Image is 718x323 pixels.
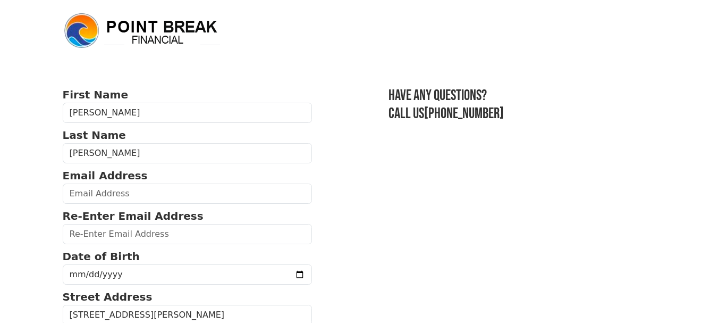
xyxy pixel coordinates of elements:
h3: Call us [388,105,655,123]
img: logo.png [63,12,222,50]
strong: Date of Birth [63,250,140,263]
input: Re-Enter Email Address [63,224,312,244]
h3: Have any questions? [388,87,655,105]
strong: Street Address [63,291,153,303]
input: Email Address [63,184,312,204]
strong: Email Address [63,169,148,182]
input: First Name [63,103,312,123]
strong: Last Name [63,129,126,142]
a: [PHONE_NUMBER] [424,105,504,122]
strong: Re-Enter Email Address [63,210,204,222]
strong: First Name [63,88,128,101]
input: Last Name [63,143,312,163]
